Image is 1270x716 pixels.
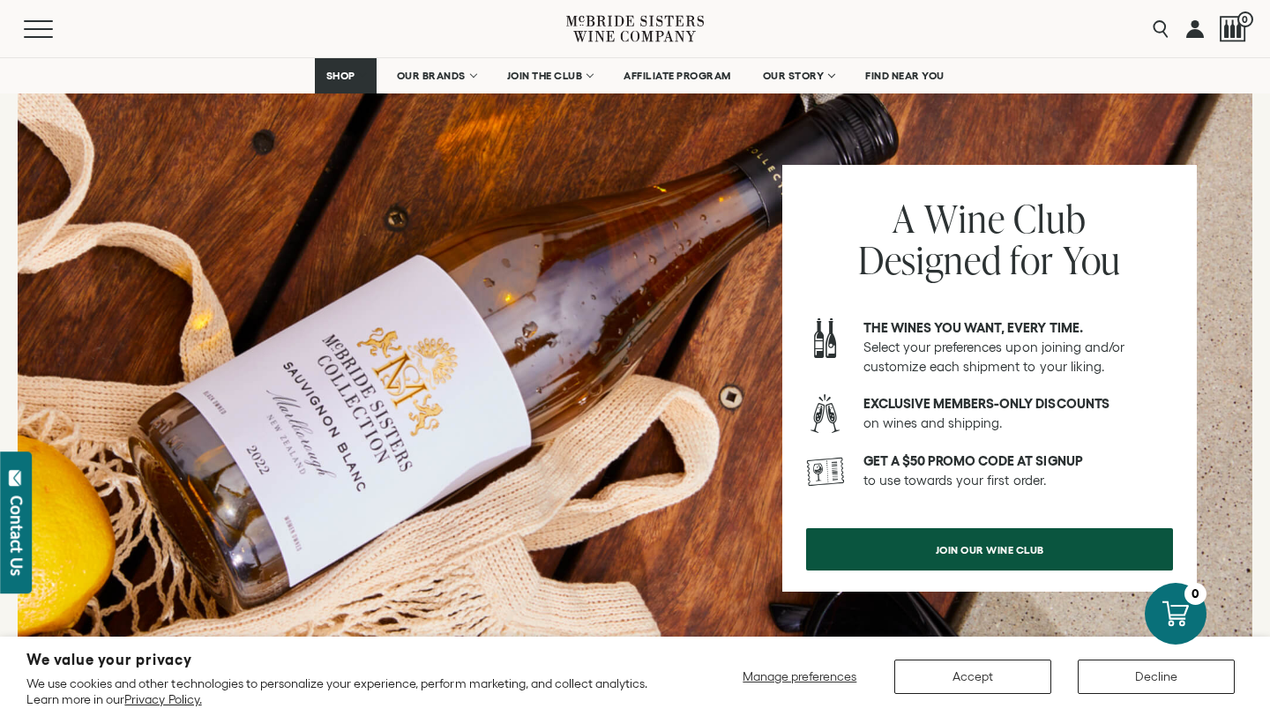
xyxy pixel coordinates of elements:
[865,70,945,82] span: FIND NEAR YOU
[385,58,487,93] a: OUR BRANDS
[624,70,731,82] span: AFFILIATE PROGRAM
[507,70,583,82] span: JOIN THE CLUB
[496,58,604,93] a: JOIN THE CLUB
[806,528,1173,571] a: Join our wine club
[863,451,1173,490] p: to use towards your first order.
[612,58,743,93] a: AFFILIATE PROGRAM
[315,58,377,93] a: SHOP
[1013,192,1086,244] span: Club
[743,669,856,683] span: Manage preferences
[24,20,87,38] button: Mobile Menu Trigger
[863,453,1083,468] strong: GET A $50 PROMO CODE AT SIGNUP
[854,58,956,93] a: FIND NEAR YOU
[326,70,356,82] span: SHOP
[863,318,1173,377] p: Select your preferences upon joining and/or customize each shipment to your liking.
[751,58,846,93] a: OUR STORY
[894,660,1051,694] button: Accept
[124,692,201,706] a: Privacy Policy.
[8,496,26,576] div: Contact Us
[1063,234,1122,286] span: You
[924,192,1005,244] span: Wine
[1010,234,1054,286] span: for
[397,70,466,82] span: OUR BRANDS
[905,533,1075,567] span: Join our wine club
[863,394,1173,433] p: on wines and shipping.
[763,70,825,82] span: OUR STORY
[26,675,671,707] p: We use cookies and other technologies to personalize your experience, perform marketing, and coll...
[858,234,1002,286] span: Designed
[863,396,1109,411] strong: Exclusive members-only discounts
[1078,660,1235,694] button: Decline
[893,192,915,244] span: A
[1184,583,1206,605] div: 0
[26,653,671,668] h2: We value your privacy
[1237,11,1253,27] span: 0
[732,660,868,694] button: Manage preferences
[863,320,1083,335] strong: The wines you want, every time.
